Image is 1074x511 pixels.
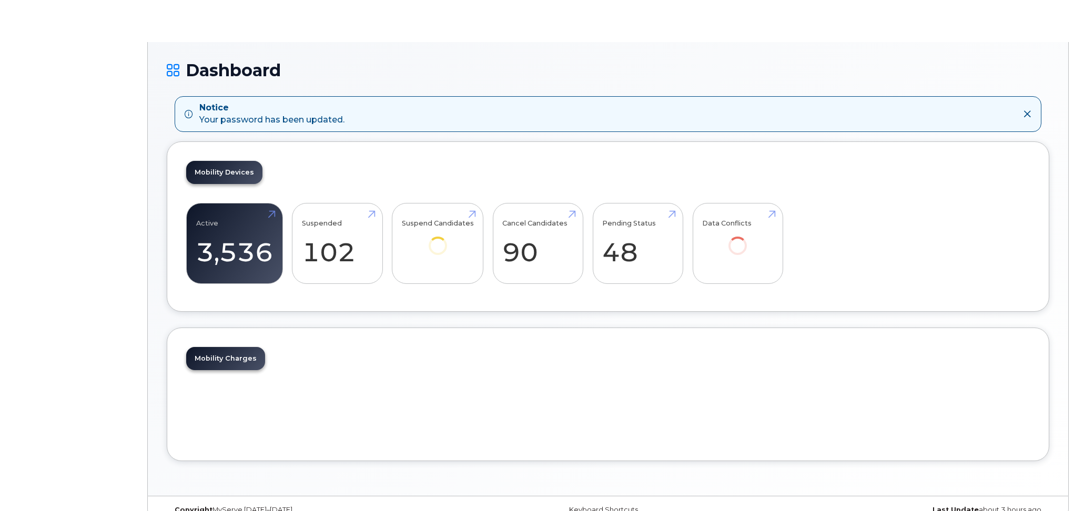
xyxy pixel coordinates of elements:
a: Cancel Candidates 90 [502,209,573,278]
div: Your password has been updated. [199,102,345,126]
a: Data Conflicts [702,209,773,269]
a: Active 3,536 [196,209,273,278]
a: Suspended 102 [302,209,373,278]
a: Mobility Devices [186,161,262,184]
h1: Dashboard [167,61,1049,79]
a: Suspend Candidates [402,209,474,269]
a: Mobility Charges [186,347,265,370]
strong: Notice [199,102,345,114]
a: Pending Status 48 [602,209,673,278]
